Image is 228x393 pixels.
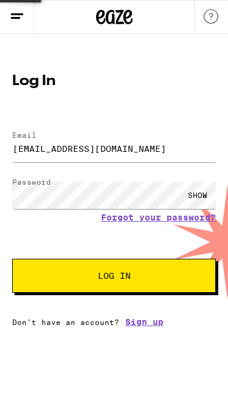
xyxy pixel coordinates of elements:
[179,182,216,209] div: SHOW
[12,131,36,139] label: Email
[12,178,51,186] label: Password
[101,213,216,222] a: Forgot your password?
[12,74,216,89] h1: Log In
[12,259,216,293] button: Log In
[125,317,164,327] a: Sign up
[98,272,131,280] span: Log In
[12,135,216,162] input: Email
[12,317,216,327] div: Don't have an account?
